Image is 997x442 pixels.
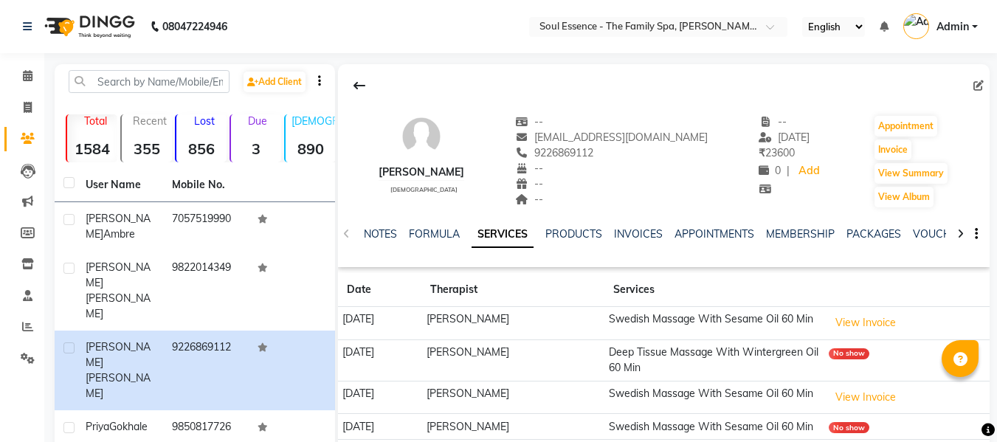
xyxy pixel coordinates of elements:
[77,168,163,202] th: User Name
[86,371,151,400] span: [PERSON_NAME]
[162,6,227,47] b: 08047224946
[163,202,249,251] td: 7057519990
[103,227,135,241] span: Ambre
[338,381,421,414] td: [DATE]
[344,72,375,100] div: Back to Client
[604,339,824,381] td: Deep Tissue Massage With Wintergreen Oil 60 Min
[421,381,604,414] td: [PERSON_NAME]
[759,146,765,159] span: ₹
[231,139,281,158] strong: 3
[122,139,172,158] strong: 355
[759,115,787,128] span: --
[163,168,249,202] th: Mobile No.
[286,139,336,158] strong: 890
[913,227,971,241] a: VOUCHERS
[86,291,151,320] span: [PERSON_NAME]
[604,414,824,440] td: Swedish Massage With Sesame Oil 60 Min
[379,165,464,180] div: [PERSON_NAME]
[69,70,230,93] input: Search by Name/Mobile/Email/Code
[604,381,824,414] td: Swedish Massage With Sesame Oil 60 Min
[545,227,602,241] a: PRODUCTS
[338,339,421,381] td: [DATE]
[759,131,810,144] span: [DATE]
[38,6,139,47] img: logo
[399,114,444,159] img: avatar
[234,114,281,128] p: Due
[338,414,421,440] td: [DATE]
[515,146,593,159] span: 9226869112
[86,340,151,369] span: [PERSON_NAME]
[787,163,790,179] span: |
[874,187,934,207] button: View Album
[86,212,151,241] span: [PERSON_NAME]
[515,162,543,175] span: --
[515,193,543,206] span: --
[109,420,148,433] span: Gokhale
[874,116,937,137] button: Appointment
[604,273,824,307] th: Services
[409,227,460,241] a: FORMULA
[86,260,151,289] span: [PERSON_NAME]
[128,114,172,128] p: Recent
[515,131,708,144] span: [EMAIL_ADDRESS][DOMAIN_NAME]
[829,422,869,433] div: No show
[759,164,781,177] span: 0
[163,251,249,331] td: 9822014349
[291,114,336,128] p: [DEMOGRAPHIC_DATA]
[421,339,604,381] td: [PERSON_NAME]
[604,307,824,340] td: Swedish Massage With Sesame Oil 60 Min
[67,139,117,158] strong: 1584
[874,163,948,184] button: View Summary
[182,114,227,128] p: Lost
[936,19,969,35] span: Admin
[846,227,901,241] a: PACKAGES
[515,115,543,128] span: --
[759,146,795,159] span: 23600
[766,227,835,241] a: MEMBERSHIP
[364,227,397,241] a: NOTES
[874,139,911,160] button: Invoice
[338,273,421,307] th: Date
[515,177,543,190] span: --
[421,307,604,340] td: [PERSON_NAME]
[614,227,663,241] a: INVOICES
[163,331,249,410] td: 9226869112
[86,420,109,433] span: Priya
[176,139,227,158] strong: 856
[829,348,869,359] div: No show
[903,13,929,39] img: Admin
[421,414,604,440] td: [PERSON_NAME]
[421,273,604,307] th: Therapist
[829,311,903,334] button: View Invoice
[244,72,306,92] a: Add Client
[829,386,903,409] button: View Invoice
[390,186,458,193] span: [DEMOGRAPHIC_DATA]
[796,161,821,182] a: Add
[73,114,117,128] p: Total
[675,227,754,241] a: APPOINTMENTS
[472,221,534,248] a: SERVICES
[338,307,421,340] td: [DATE]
